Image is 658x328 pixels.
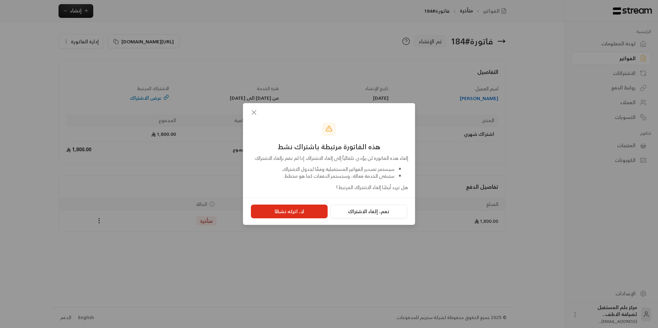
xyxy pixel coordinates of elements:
[259,166,394,173] li: سيستمر تصدير الفواتير المستقبلية وفقًا لجدول الاشتراك.
[251,205,328,218] button: لا، اتركه نشطًا
[259,173,394,179] li: ستبقى الخدمة فعالة، وستستمر الدفعات كما هو مخطط.
[250,142,408,152] div: هذه الفاتورة مرتبطة باشتراك نشط
[330,205,407,218] button: نعم، إلغاء الاشتراك
[336,183,408,192] span: هل تريد أيضًا إلغاء الاشتراك المرتبط؟
[254,154,408,162] span: إلغاء هذه الفاتورة لن يؤدي تلقائياً إلى إلغاء الاشتراك. إذا لم تقم بإلغاء الاشتراك:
